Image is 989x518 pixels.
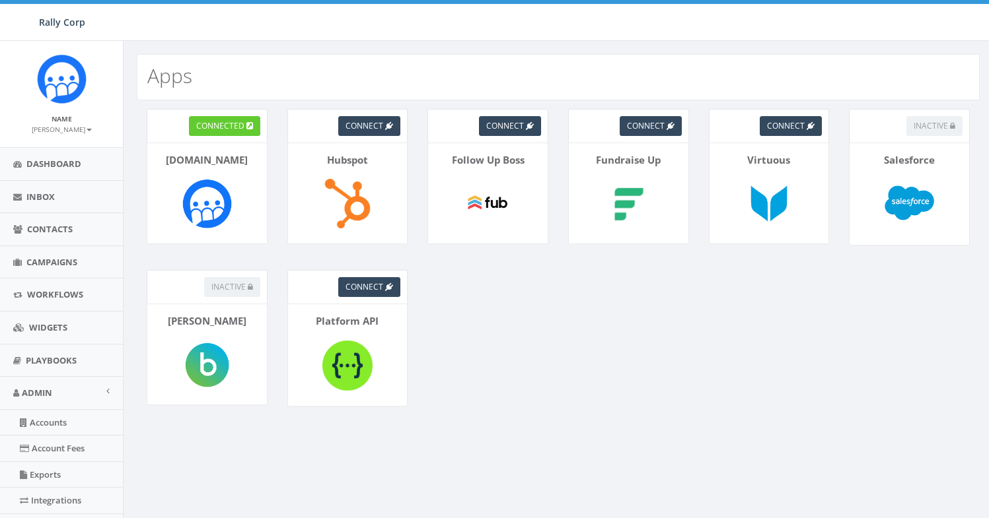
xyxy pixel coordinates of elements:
[719,153,819,167] p: Virtuous
[157,153,257,167] p: [DOMAIN_NAME]
[177,174,237,233] img: Rally.so-logo
[189,116,260,136] a: connected
[22,387,52,399] span: Admin
[27,223,73,235] span: Contacts
[39,16,85,28] span: Rally Corp
[32,123,92,135] a: [PERSON_NAME]
[346,281,383,292] span: connect
[157,314,257,328] p: [PERSON_NAME]
[458,174,517,233] img: Follow Up Boss-logo
[579,153,678,167] p: Fundraise Up
[26,191,55,203] span: Inbox
[26,256,77,268] span: Campaigns
[196,120,244,131] span: connected
[760,116,822,136] a: connect
[438,153,538,167] p: Follow Up Boss
[346,120,383,131] span: connect
[204,277,260,297] button: inactive
[27,288,83,300] span: Workflows
[599,174,658,233] img: Fundraise Up-logo
[29,321,67,333] span: Widgets
[52,114,72,123] small: Name
[211,281,246,292] span: inactive
[486,120,524,131] span: connect
[627,120,665,131] span: connect
[338,116,400,136] a: connect
[298,153,398,167] p: Hubspot
[914,120,948,131] span: inactive
[906,116,963,136] button: inactive
[767,120,805,131] span: connect
[37,54,87,104] img: Icon_1.png
[32,125,92,134] small: [PERSON_NAME]
[26,158,81,170] span: Dashboard
[739,174,799,233] img: Virtuous-logo
[318,335,377,397] img: Platform API-logo
[338,277,400,297] a: connect
[620,116,682,136] a: connect
[479,116,541,136] a: connect
[860,153,959,167] p: Salesforce
[298,314,398,328] p: Platform API
[318,174,377,233] img: Hubspot-logo
[26,354,77,366] span: Playbooks
[879,174,939,235] img: Salesforce-logo
[177,335,237,395] img: Blackbaud-logo
[147,65,192,86] h2: Apps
